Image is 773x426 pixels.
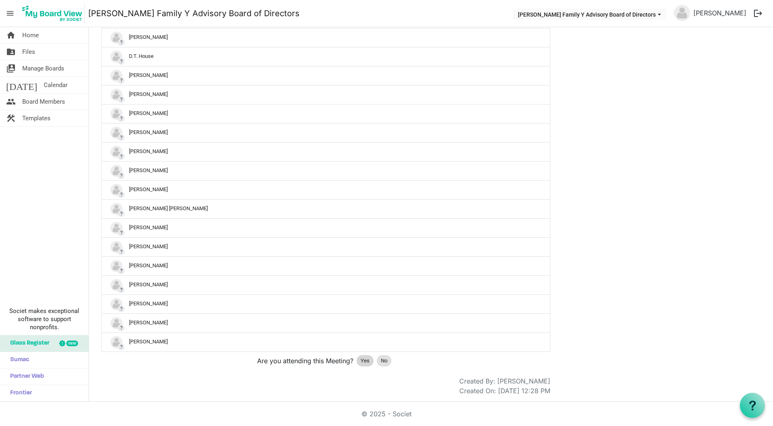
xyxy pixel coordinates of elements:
[257,356,353,366] span: Are you attending this Meeting?
[110,70,122,82] img: no-profile-picture.svg
[20,3,88,23] a: My Board View Logo
[118,267,125,274] span: ?
[110,184,122,196] img: no-profile-picture.svg
[6,27,16,43] span: home
[381,357,387,365] span: No
[377,355,391,366] div: No
[750,5,767,22] button: logout
[66,341,78,346] div: new
[20,3,85,23] img: My Board View Logo
[690,5,750,21] a: [PERSON_NAME]
[102,123,550,142] td: ?Jeffery Pooser is template cell column header
[110,279,122,291] img: no-profile-picture.svg
[102,256,550,275] td: ?Sharon Berry is template cell column header
[110,165,541,177] div: [PERSON_NAME]
[102,199,550,218] td: ?Luis Lopez is template cell column header
[22,94,65,110] span: Board Members
[4,307,85,331] span: Societ makes exceptional software to support nonprofits.
[102,313,550,332] td: ?Stuart Prather is template cell column header
[110,298,122,310] img: no-profile-picture.svg
[110,51,122,63] img: no-profile-picture.svg
[22,60,64,77] span: Manage Boards
[110,279,541,291] div: [PERSON_NAME]
[459,386,550,396] div: Created On: [DATE] 12:28 PM
[110,317,122,329] img: no-profile-picture.svg
[102,237,550,256] td: ?Rina Sinclair is template cell column header
[110,146,541,158] div: [PERSON_NAME]
[110,127,541,139] div: [PERSON_NAME]
[118,39,125,46] span: ?
[110,222,541,234] div: [PERSON_NAME]
[22,27,39,43] span: Home
[118,172,125,179] span: ?
[102,161,550,180] td: ?Kat Johnson is template cell column header
[361,410,412,418] a: © 2025 - Societ
[6,94,16,110] span: people
[102,47,550,66] td: ?D.T. House is template cell column header
[459,376,550,386] div: Created By: [PERSON_NAME]
[6,385,32,401] span: Frontier
[110,165,122,177] img: no-profile-picture.svg
[110,51,541,63] div: D.T. House
[6,60,16,77] span: switch_account
[110,89,541,101] div: [PERSON_NAME]
[102,218,550,237] td: ?Rett Harbeson is template cell column header
[118,210,125,217] span: ?
[110,127,122,139] img: no-profile-picture.svg
[110,260,541,272] div: [PERSON_NAME]
[110,260,122,272] img: no-profile-picture.svg
[110,89,122,101] img: no-profile-picture.svg
[118,77,125,84] span: ?
[110,32,122,44] img: no-profile-picture.svg
[118,96,125,103] span: ?
[118,324,125,331] span: ?
[513,9,666,20] button: Wilson Family Y Advisory Board of Directors dropdownbutton
[118,229,125,236] span: ?
[6,110,16,126] span: construction
[357,355,374,366] div: Yes
[102,332,550,351] td: ?Tabitha Hollimon is template cell column header
[44,77,68,93] span: Calendar
[110,184,541,196] div: [PERSON_NAME]
[6,368,44,385] span: Partner Web
[102,142,550,161] td: ?John Ellis is template cell column header
[102,28,550,47] td: ?Catie McCauley is template cell column header
[361,357,370,365] span: Yes
[118,343,125,350] span: ?
[102,66,550,85] td: ?Emily Wright is template cell column header
[110,241,122,253] img: no-profile-picture.svg
[110,108,541,120] div: [PERSON_NAME]
[102,85,550,104] td: ?Ezriel Sigee is template cell column header
[102,275,550,294] td: ?Sharon Crosby is template cell column header
[6,352,29,368] span: Sumac
[674,5,690,21] img: no-profile-picture.svg
[118,305,125,312] span: ?
[118,115,125,122] span: ?
[6,335,49,351] span: Glass Register
[102,104,550,123] td: ?Jeff Asselin is template cell column header
[88,5,300,21] a: [PERSON_NAME] Family Y Advisory Board of Directors
[22,44,35,60] span: Files
[6,44,16,60] span: folder_shared
[110,146,122,158] img: no-profile-picture.svg
[110,298,541,310] div: [PERSON_NAME]
[102,294,550,313] td: ?Shauntia Lewis is template cell column header
[102,180,550,199] td: ?Katie Harden is template cell column header
[118,248,125,255] span: ?
[110,222,122,234] img: no-profile-picture.svg
[110,70,541,82] div: [PERSON_NAME]
[22,110,51,126] span: Templates
[110,317,541,329] div: [PERSON_NAME]
[110,241,541,253] div: [PERSON_NAME]
[6,77,37,93] span: [DATE]
[110,108,122,120] img: no-profile-picture.svg
[118,286,125,293] span: ?
[118,58,125,65] span: ?
[118,153,125,160] span: ?
[110,203,122,215] img: no-profile-picture.svg
[2,6,18,21] span: menu
[110,32,541,44] div: [PERSON_NAME]
[110,336,541,348] div: [PERSON_NAME]
[118,191,125,198] span: ?
[110,203,541,215] div: [PERSON_NAME] [PERSON_NAME]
